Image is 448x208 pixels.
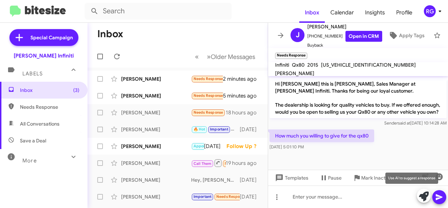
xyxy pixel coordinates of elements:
div: [DATE] [240,176,262,183]
span: Qx80 [292,62,304,68]
span: Buyback [307,42,382,49]
span: Call Them [194,161,212,166]
div: [PERSON_NAME] [121,143,191,150]
button: Templates [268,172,314,184]
span: More [22,157,37,164]
div: [DATE] [240,193,262,200]
span: Needs Response [20,103,79,110]
div: Everything was great! [191,75,223,83]
h1: Inbox [97,28,123,40]
span: [PERSON_NAME] [307,22,382,31]
span: Important [194,194,212,199]
div: [DATE] [240,126,262,133]
span: Pause [328,172,342,184]
a: Profile [391,2,418,23]
div: Yes, sir. Thank you. [191,125,240,133]
div: [PERSON_NAME] [121,126,191,133]
span: Templates [274,172,308,184]
span: [PERSON_NAME] [275,70,314,76]
div: 👍 [191,142,204,150]
span: Needs Response [194,93,223,98]
span: Needs Response [194,110,223,115]
div: 19 hours ago [226,160,262,167]
span: Sender [DATE] 10:14:28 AM [384,120,447,126]
span: » [207,52,211,61]
button: RG [418,5,440,17]
span: Apply Tags [399,29,425,42]
button: Next [203,49,259,64]
span: 🔥 Hot [194,127,205,132]
span: [DATE] 5:01:10 PM [269,144,304,149]
span: Needs Response [194,76,223,81]
span: [US_VEHICLE_IDENTIFICATION_NUMBER] [321,62,416,68]
small: Needs Response [275,53,307,59]
input: Search [85,3,232,20]
span: Infiniti [275,62,289,68]
span: [PHONE_NUMBER] [307,31,382,42]
div: [PERSON_NAME] [121,176,191,183]
div: Follow Up ? [226,143,262,150]
div: [PERSON_NAME] [121,160,191,167]
span: Important [210,127,228,132]
a: Open in CRM [345,31,382,42]
a: Inbox [299,2,325,23]
span: All Conversations [20,120,59,127]
a: Insights [359,2,391,23]
div: Do you have a QX 50 , 2023 or 2024 luxe? [191,159,226,167]
button: Previous [191,49,203,64]
span: Needs Response [225,161,254,166]
span: Older Messages [211,53,255,61]
span: Mark Inactive [361,172,392,184]
span: J [296,29,300,41]
button: Pause [314,172,347,184]
span: « [195,52,199,61]
div: [PERSON_NAME] [121,193,191,200]
span: Inbox [20,87,79,94]
p: Hi [PERSON_NAME] this is [PERSON_NAME], Sales Manager at [PERSON_NAME] Infiniti. Thanks for being... [269,78,447,118]
span: 2015 [307,62,318,68]
div: [PERSON_NAME] [121,92,191,99]
div: 2 minutes ago [223,75,262,82]
span: said at [398,120,410,126]
span: Special Campaign [30,34,73,41]
span: Save a Deal [20,137,46,144]
div: 5 minutes ago [223,92,262,99]
div: Hey, [PERSON_NAME]! I apologize for the delayed response. What did you lease? [191,176,240,183]
div: [PERSON_NAME] [121,109,191,116]
span: Labels [22,71,43,77]
a: Calendar [325,2,359,23]
a: Special Campaign [9,29,78,46]
div: [DATE] [204,143,226,150]
div: No thank you, it's paid for. It would have to be a really great deal with a very low payment, lik... [191,92,223,100]
div: RG [424,5,436,17]
div: 18 hours ago [226,109,262,116]
span: Appointment Set [194,144,224,148]
div: How much you willing to give for the qx80 [191,108,226,116]
div: No [191,193,240,201]
button: Apply Tags [382,29,430,42]
p: How much you willing to give for the qx80 [269,129,374,142]
span: (3) [73,87,79,94]
div: [PERSON_NAME] [121,75,191,82]
div: [PERSON_NAME] Infiniti [14,52,74,59]
div: Use AI to suggest a response [385,173,438,184]
nav: Page navigation example [191,49,259,64]
button: Mark Inactive [347,172,398,184]
span: Needs Response [216,194,246,199]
